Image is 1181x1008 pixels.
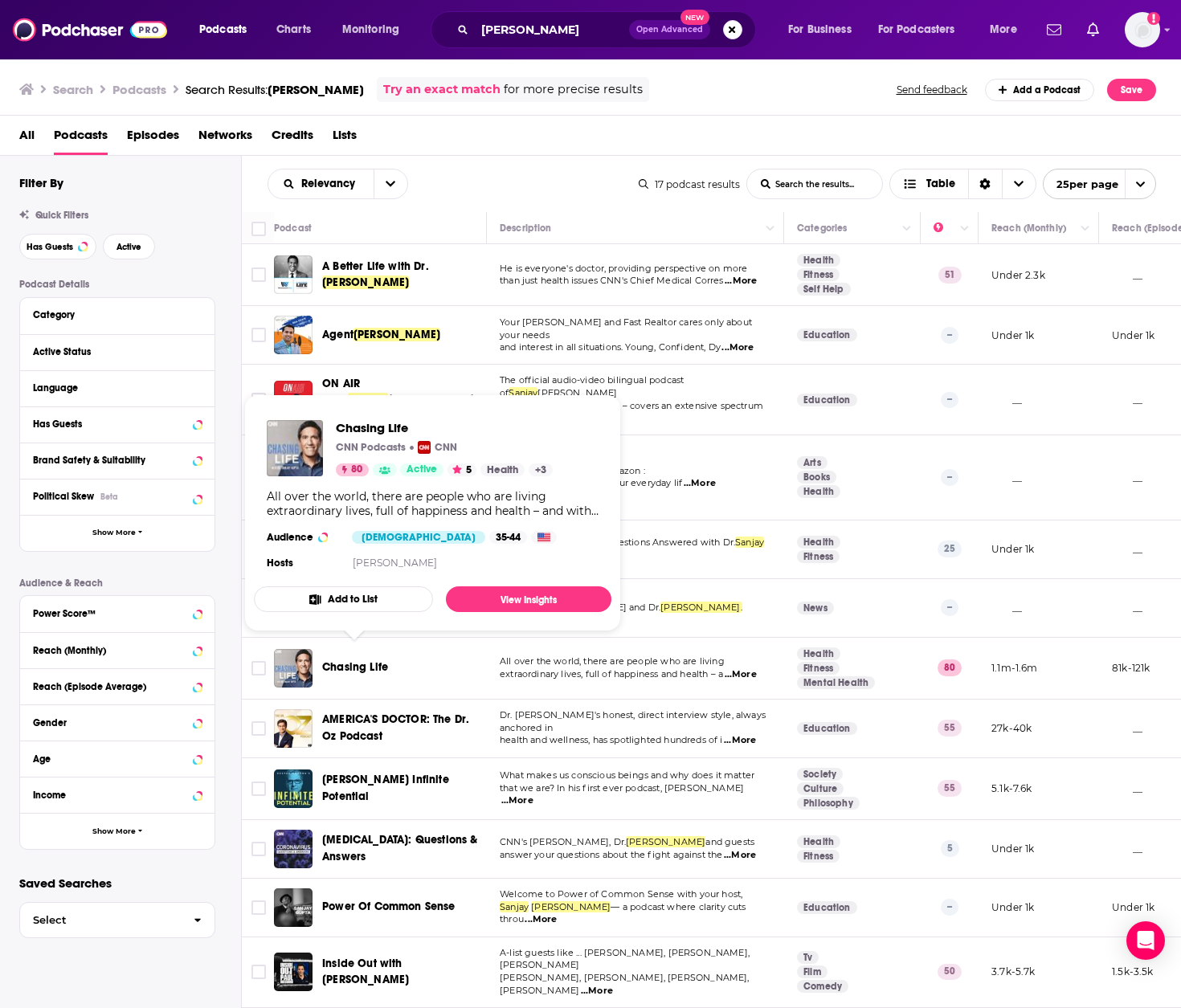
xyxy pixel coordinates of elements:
button: Brand Safety & Suitability [33,450,202,470]
p: Under 2.3k [991,268,1045,282]
span: Logged in as esmith_bg [1125,12,1160,47]
div: Reach (Monthly) [33,645,188,656]
span: Toggle select row [251,267,266,282]
button: Open AdvancedNew [629,20,710,39]
span: health and wellness, has spotlighted hundreds of i [500,734,723,745]
p: 5.1k-7.6k [991,782,1032,795]
p: __ [1112,268,1142,282]
button: Active Status [33,341,202,361]
span: ...More [724,734,756,747]
a: Film [797,965,828,978]
button: Show profile menu [1125,12,1160,47]
span: [PERSON_NAME] [322,275,409,289]
button: Reach (Episode Average) [33,675,202,696]
img: Agent Sanjay Gupta [274,316,313,354]
button: Select [19,902,215,938]
button: Income [33,784,202,804]
a: Philosophy [797,797,860,810]
div: Active Status [33,346,191,357]
p: -- [941,392,958,408]
p: Audience & Reach [19,577,215,589]
a: A Better Life with Dr.[PERSON_NAME] [322,259,481,291]
p: CNN [435,441,457,454]
button: Column Actions [1076,219,1095,239]
a: Active [400,463,443,476]
div: Open Intercom Messenger [1126,921,1165,960]
a: Health [797,485,840,498]
a: Health [797,254,840,267]
button: Send feedback [892,83,972,96]
span: ...More [724,849,756,862]
span: Inside Out with [PERSON_NAME] [322,957,409,986]
a: Show notifications dropdown [1081,16,1105,43]
span: ...More [721,341,754,354]
p: Under 1k [1112,900,1154,914]
a: AMERICA'S DOCTOR: The Dr. Oz Podcast [274,709,313,748]
div: 35-44 [489,531,527,544]
span: 80 [351,462,362,478]
button: open menu [979,17,1037,43]
a: Fitness [797,550,840,563]
p: 50 [938,964,962,980]
div: Age [33,753,188,765]
button: open menu [1043,169,1156,199]
img: Power Of Common Sense [274,888,313,927]
button: open menu [868,17,979,43]
span: For Business [788,18,852,41]
div: Categories [797,218,847,238]
a: Comedy [797,980,848,993]
p: __ [1112,393,1142,406]
svg: Add a profile image [1147,12,1160,25]
h3: Podcasts [112,82,166,97]
span: For Podcasters [878,18,955,41]
span: Toggle select row [251,965,266,979]
span: [PERSON_NAME] [353,328,440,341]
a: Inside Out with [PERSON_NAME] [322,956,481,988]
span: Agent [322,328,353,341]
div: Reach (Episode Average) [33,681,188,692]
a: Deepak Chopra’s Infinite Potential [274,769,313,808]
a: Education [797,394,857,406]
a: Charts [266,17,321,43]
p: 81k-121k [1112,661,1150,675]
div: 17 podcast results [639,178,740,190]
img: Coronavirus: Questions & Answers [274,830,313,868]
p: -- [941,327,958,343]
p: __ [1112,542,1142,556]
p: __ [991,471,1022,484]
span: [PERSON_NAME], [PERSON_NAME], [PERSON_NAME], [PERSON_NAME] [500,972,750,996]
span: ...More [684,477,716,490]
img: Chasing Life [274,649,313,688]
div: Category [33,309,191,320]
span: Charts [276,18,311,41]
p: 55 [938,720,962,736]
span: Active [116,243,141,251]
span: Toggle select row [251,782,266,796]
p: -- [941,469,958,485]
span: All over the world, there are people who are living [500,655,725,667]
span: Episodes [127,122,179,155]
h2: Choose List sort [268,169,408,199]
button: open menu [188,17,268,43]
span: and guests [705,836,754,847]
div: Power Score [934,218,956,238]
span: ...More [725,275,757,288]
button: Age [33,748,202,768]
p: __ [1112,842,1142,855]
span: Credits [272,122,313,155]
button: open menu [374,169,407,198]
a: Health [480,463,525,476]
a: Society [797,768,843,781]
span: Podcasts [54,122,108,155]
span: What makes us conscious beings and why does it matter [500,769,754,781]
h3: Audience [267,531,339,544]
span: Table [926,178,955,190]
a: [PERSON_NAME] Infinite Potential [322,772,481,804]
div: [DEMOGRAPHIC_DATA] [352,531,485,544]
div: Power Score™ [33,608,188,619]
span: He is everyone's doctor, providing perspective on more [500,263,747,274]
a: Health [797,835,840,848]
button: Column Actions [955,219,975,239]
